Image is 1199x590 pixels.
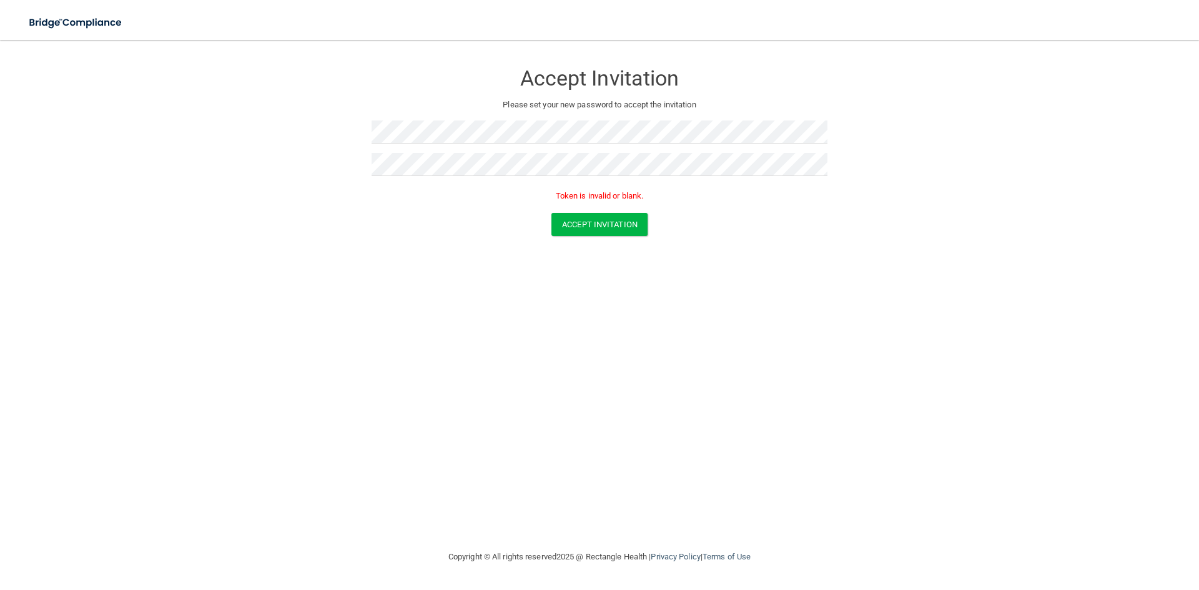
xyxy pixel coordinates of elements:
[651,552,700,561] a: Privacy Policy
[372,189,827,204] p: Token is invalid or blank.
[372,537,827,577] div: Copyright © All rights reserved 2025 @ Rectangle Health | |
[381,97,818,112] p: Please set your new password to accept the invitation
[551,213,648,236] button: Accept Invitation
[372,67,827,90] h3: Accept Invitation
[19,10,134,36] img: bridge_compliance_login_screen.278c3ca4.svg
[983,501,1184,551] iframe: Drift Widget Chat Controller
[703,552,751,561] a: Terms of Use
